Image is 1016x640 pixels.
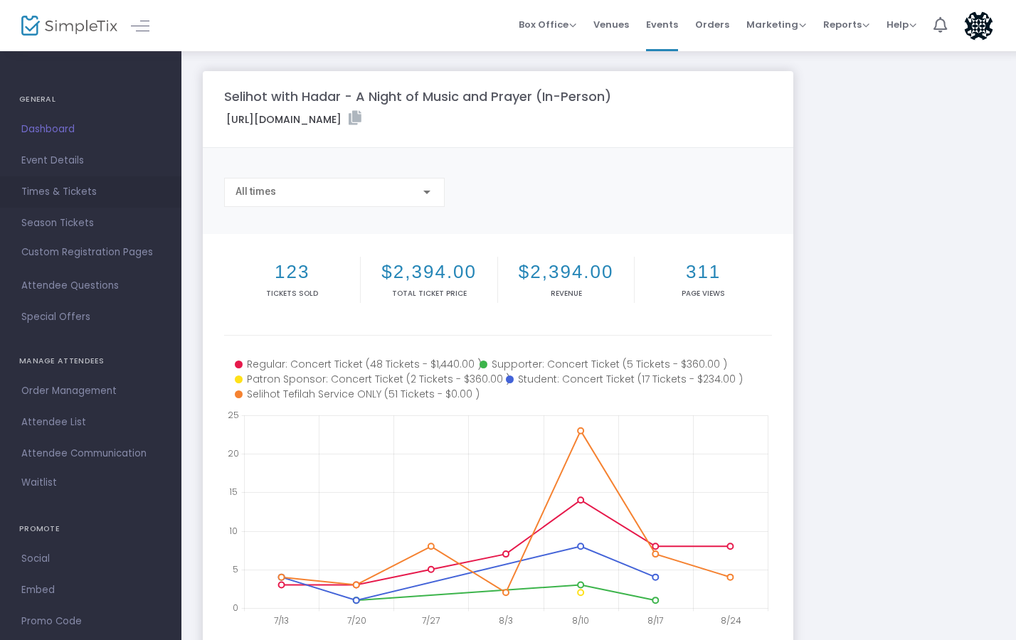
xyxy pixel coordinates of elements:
text: 8/3 [499,614,513,626]
text: 7/13 [274,614,289,626]
p: Tickets sold [227,288,357,299]
span: Promo Code [21,612,160,631]
h2: 311 [637,261,768,283]
span: Venues [593,6,629,43]
label: [URL][DOMAIN_NAME] [226,111,361,127]
text: 8/10 [572,614,589,626]
span: Attendee Questions [21,277,160,295]
text: 10 [229,524,238,536]
span: Attendee List [21,413,160,432]
h4: PROMOTE [19,515,162,543]
span: Events [646,6,678,43]
text: 5 [233,562,238,575]
span: Box Office [519,18,576,31]
h4: MANAGE ATTENDEES [19,347,162,375]
p: Page Views [637,288,768,299]
span: All times [236,186,276,197]
span: Season Tickets [21,214,160,233]
span: Marketing [746,18,806,31]
text: 15 [229,486,238,498]
h4: GENERAL [19,85,162,114]
text: 7/27 [422,614,440,626]
h2: $2,394.00 [501,261,631,283]
span: Reports [823,18,869,31]
text: 20 [228,447,239,459]
text: 8/17 [647,614,663,626]
p: Revenue [501,288,631,299]
text: 7/20 [347,614,366,626]
m-panel-title: Selihot with Hadar - A Night of Music and Prayer (In-Person) [224,87,611,106]
span: Dashboard [21,120,160,139]
span: Orders [695,6,729,43]
span: Order Management [21,382,160,400]
text: 8/24 [721,614,741,626]
span: Custom Registration Pages [21,245,153,260]
span: Special Offers [21,308,160,326]
span: Event Details [21,151,160,170]
h2: $2,394.00 [364,261,494,283]
text: 25 [228,409,239,421]
span: Social [21,550,160,568]
span: Waitlist [21,476,57,490]
p: Total Ticket Price [364,288,494,299]
span: Attendee Communication [21,444,160,463]
span: Times & Tickets [21,183,160,201]
h2: 123 [227,261,357,283]
text: 0 [233,602,238,614]
span: Embed [21,581,160,599]
span: Help [887,18,916,31]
